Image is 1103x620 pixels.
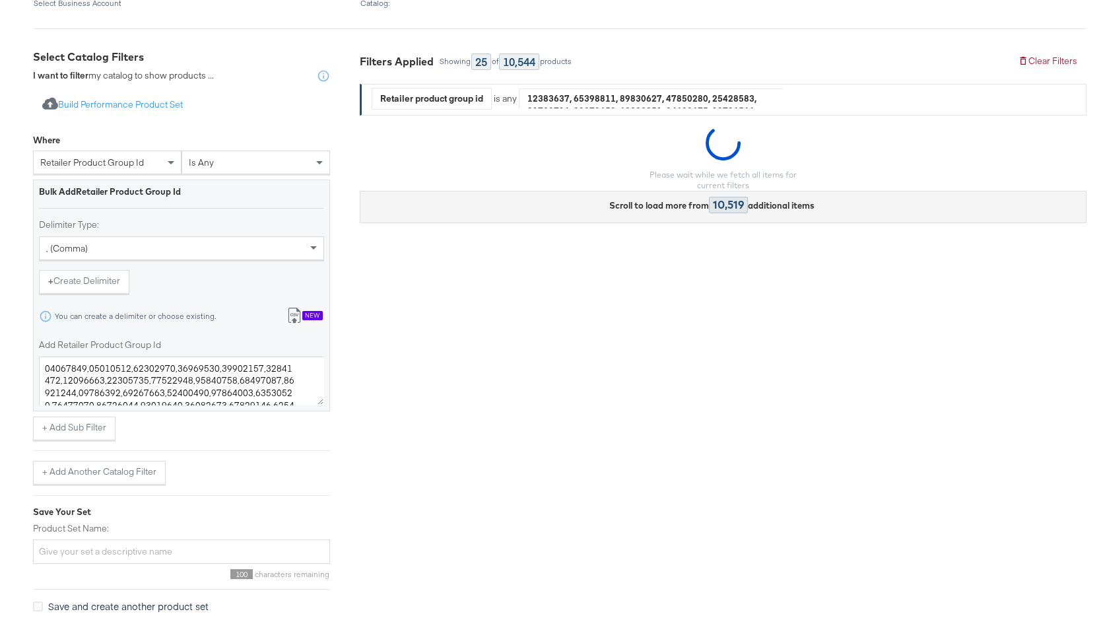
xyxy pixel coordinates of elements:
div: Scroll to load more from additional items [609,197,815,213]
div: Showing [439,57,471,66]
span: retailer product group id [40,156,144,168]
div: Retailer product group id [372,88,491,109]
div: You can create a delimiter or choose existing. [54,312,217,321]
div: of [491,57,499,66]
button: New [277,304,332,329]
div: my catalog to show products ... [33,69,214,83]
label: Add Retailer Product Group Id [39,339,324,351]
div: is any [492,92,519,105]
label: Delimiter Type: [39,219,324,231]
div: Select Catalog Filters [33,50,330,65]
div: 10,544 [499,53,539,70]
div: 12383637, 65398811, 89830627, 47850280, 25428583, 21730716, 80379659, 62393251, 84608675, 1272656... [519,88,782,108]
button: +Create Delimiter [39,270,129,294]
div: Where [33,134,60,147]
div: Please wait while we fetch all items for current filters [641,170,806,191]
label: Product Set Name: [33,522,330,535]
strong: I want to filter [33,69,88,81]
button: + Add Another Catalog Filter [33,461,166,485]
span: 100 [230,569,253,579]
strong: + [48,275,53,287]
span: Save and create another product set [48,600,209,613]
button: Build Performance Product Set [33,93,192,118]
input: Give your set a descriptive name [33,539,330,564]
textarea: 04067849,05010512,62302970,36969530,39902157,32841472,12096663,22305735,77522948,95840758,6849708... [39,357,324,405]
div: Save Your Set [33,506,330,518]
span: is any [189,156,214,168]
span: , (comma) [46,242,88,254]
div: 25 [471,53,491,70]
div: 10,519 [709,197,748,213]
button: Clear Filters [1009,50,1086,73]
div: products [539,57,572,66]
div: Filters Applied [360,54,434,69]
div: Bulk Add Retailer Product Group Id [39,186,324,198]
div: New [302,311,323,320]
div: characters remaining [33,569,330,579]
button: + Add Sub Filter [33,417,116,440]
